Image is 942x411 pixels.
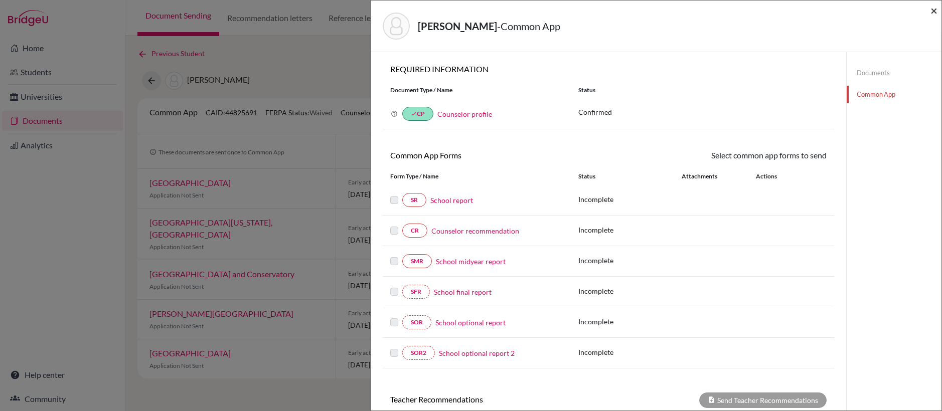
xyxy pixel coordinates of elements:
a: School optional report [435,317,506,328]
h6: Teacher Recommendations [383,394,608,404]
a: SMR [402,254,432,268]
a: SFR [402,285,430,299]
a: SR [402,193,426,207]
a: School final report [434,287,492,297]
p: Incomplete [578,316,682,327]
h6: Common App Forms [383,150,608,160]
p: Incomplete [578,286,682,296]
div: Send Teacher Recommendations [699,392,827,408]
a: CR [402,224,427,238]
a: Counselor recommendation [431,226,519,236]
div: Attachments [682,172,744,181]
div: Actions [744,172,806,181]
a: doneCP [402,107,433,121]
a: Documents [847,64,941,82]
i: done [411,111,417,117]
div: Form Type / Name [383,172,571,181]
p: Incomplete [578,255,682,266]
p: Incomplete [578,347,682,357]
a: SOR [402,315,431,329]
p: Confirmed [578,107,827,117]
div: Document Type / Name [383,86,571,95]
strong: [PERSON_NAME] [418,20,497,32]
a: School midyear report [436,256,506,267]
h6: REQUIRED INFORMATION [383,64,834,74]
a: Common App [847,86,941,103]
a: School report [430,195,473,205]
div: Select common app forms to send [608,149,834,161]
button: Close [930,5,937,17]
div: Status [571,86,834,95]
a: Counselor profile [437,110,492,118]
span: - Common App [497,20,560,32]
a: School optional report 2 [439,348,515,358]
p: Incomplete [578,225,682,235]
div: Status [578,172,682,181]
a: SOR2 [402,346,435,360]
p: Incomplete [578,194,682,204]
span: × [930,3,937,18]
